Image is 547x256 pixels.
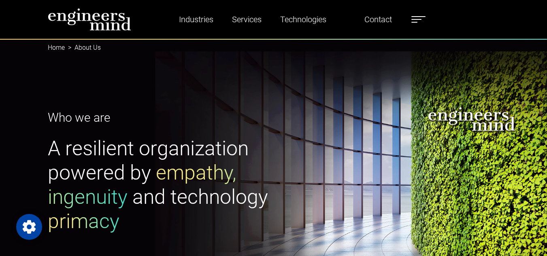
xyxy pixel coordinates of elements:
[48,44,65,51] a: Home
[65,43,101,53] li: About Us
[176,10,217,29] a: Industries
[48,8,131,31] img: logo
[48,108,269,127] p: Who we are
[48,39,500,57] nav: breadcrumb
[48,161,236,209] span: empathy, ingenuity
[361,10,395,29] a: Contact
[277,10,330,29] a: Technologies
[48,136,269,233] h1: A resilient organization powered by and technology
[48,209,119,233] span: primacy
[229,10,265,29] a: Services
